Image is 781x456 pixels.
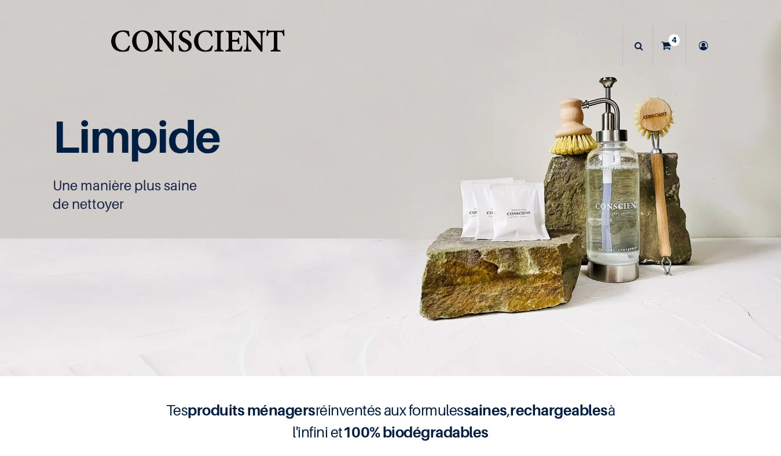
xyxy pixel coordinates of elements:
[510,401,607,419] b: rechargeables
[108,23,287,69] img: Conscient
[159,399,622,443] h4: Tes réinventés aux formules , à l'infini et
[343,423,489,441] b: 100% biodégradables
[188,401,315,419] b: produits ménagers
[53,109,220,163] span: Limpide
[464,401,507,419] b: saines
[669,34,680,46] sup: 4
[53,176,429,214] p: Une manière plus saine de nettoyer
[108,23,287,69] a: Logo of Conscient
[653,25,685,66] a: 4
